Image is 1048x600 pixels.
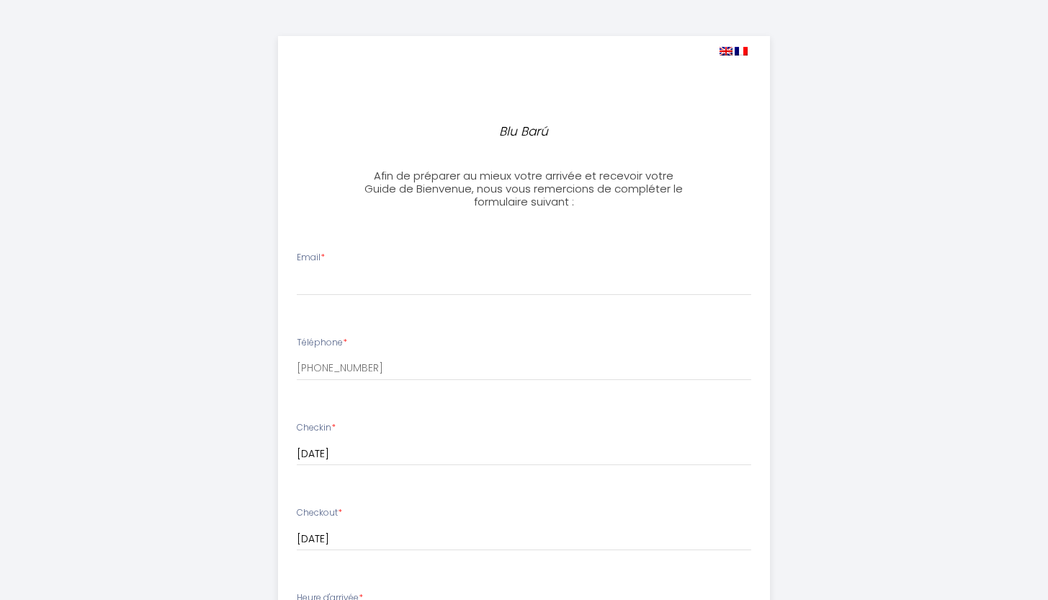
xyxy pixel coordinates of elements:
p: Blu Barú [370,122,678,141]
label: Email [297,251,325,265]
label: Checkout [297,506,342,520]
label: Téléphone [297,336,347,350]
img: en.png [720,47,733,56]
h3: Afin de préparer au mieux votre arrivée et recevoir votre Guide de Bienvenue, nous vous remercion... [364,169,684,208]
label: Checkin [297,421,336,435]
img: fr.png [735,47,748,56]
